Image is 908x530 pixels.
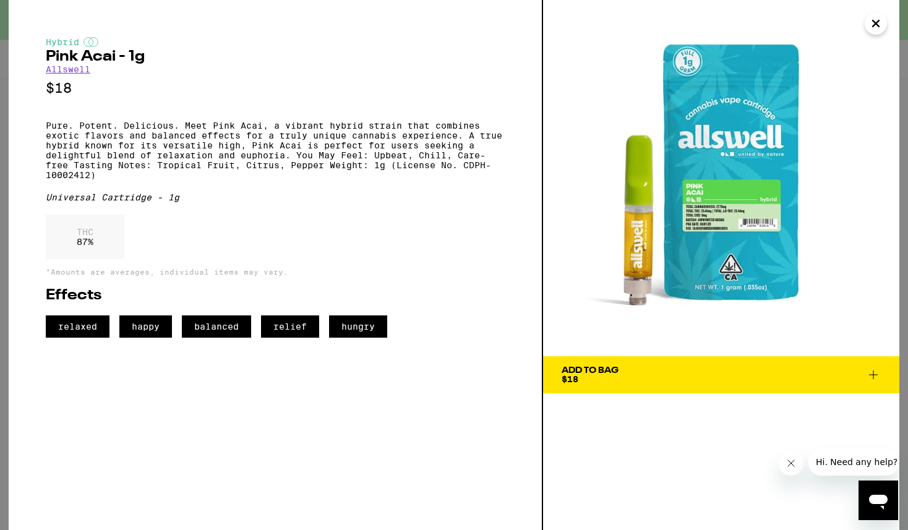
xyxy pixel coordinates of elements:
span: hungry [329,315,387,338]
div: Universal Cartridge - 1g [46,192,505,202]
p: THC [77,227,93,237]
span: $18 [562,374,578,384]
iframe: Message from company [808,448,898,476]
span: balanced [182,315,251,338]
h2: Effects [46,288,505,303]
img: hybridColor.svg [84,37,98,47]
p: *Amounts are averages, individual items may vary. [46,268,505,276]
p: $18 [46,80,505,96]
a: Allswell [46,64,90,74]
h2: Pink Acai - 1g [46,49,505,64]
span: relaxed [46,315,109,338]
iframe: Close message [779,451,803,476]
button: Close [865,12,887,35]
iframe: Button to launch messaging window [859,481,898,520]
p: Pure. Potent. Delicious. Meet Pink Acai, a vibrant hybrid strain that combines exotic flavors and... [46,121,505,180]
div: Add To Bag [562,366,619,375]
span: happy [119,315,172,338]
div: Hybrid [46,37,505,47]
span: relief [261,315,319,338]
div: 87 % [46,215,124,259]
button: Add To Bag$18 [543,356,899,393]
